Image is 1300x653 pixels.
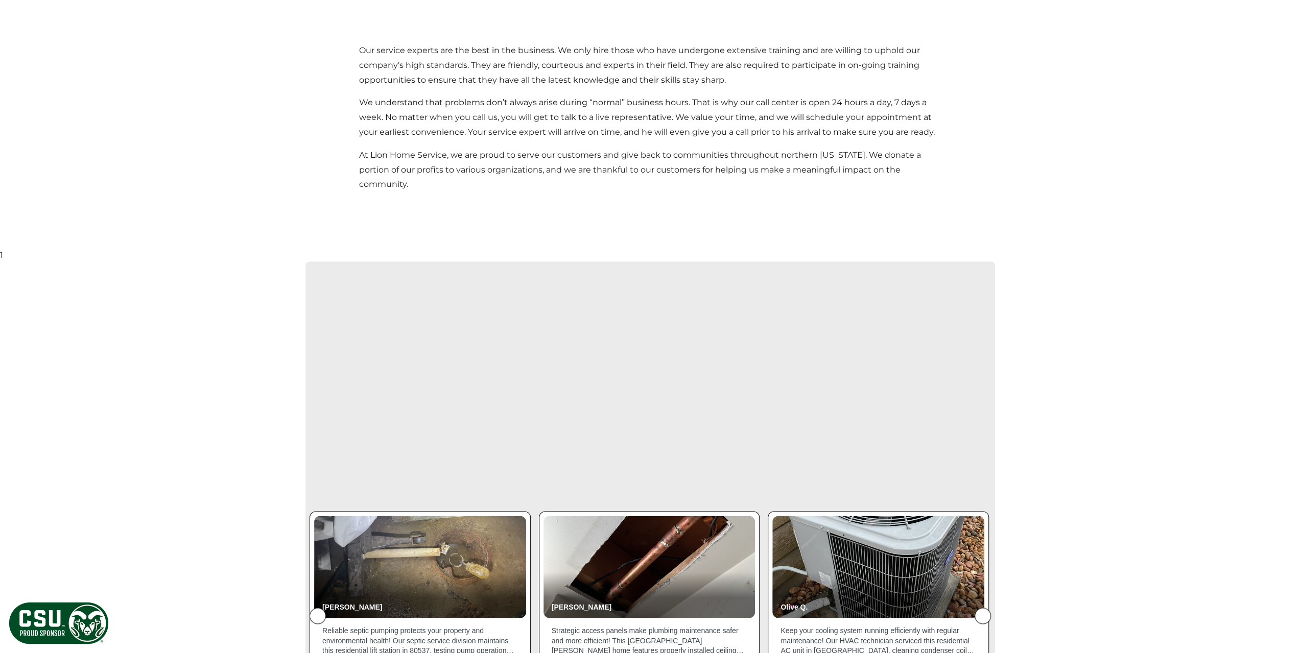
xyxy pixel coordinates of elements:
[359,148,941,192] p: At Lion Home Service, we are proud to serve our customers and give back to communities throughout...
[781,602,974,613] p: Olive Q.
[322,602,515,613] p: [PERSON_NAME]
[359,43,941,87] p: Our service experts are the best in the business. We only hire those who have undergone extensive...
[359,95,941,139] p: We understand that problems don’t always arise during “normal” business hours. That is why our ca...
[551,602,744,613] p: [PERSON_NAME]
[8,601,110,645] img: CSU Sponsor Badge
